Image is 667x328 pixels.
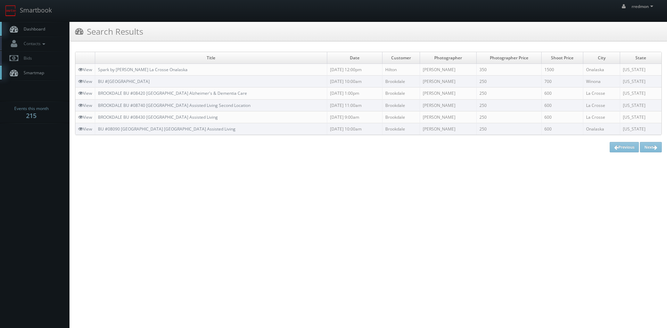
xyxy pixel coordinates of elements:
[75,25,143,37] h3: Search Results
[420,64,477,76] td: [PERSON_NAME]
[327,76,382,87] td: [DATE] 10:00am
[78,126,92,132] a: View
[98,126,236,132] a: BU #08090 [GEOGRAPHIC_DATA] [GEOGRAPHIC_DATA] Assisted Living
[382,99,420,111] td: Brookdale
[20,70,44,76] span: Smartmap
[542,111,583,123] td: 600
[583,99,620,111] td: La Crosse
[476,123,542,135] td: 250
[327,87,382,99] td: [DATE] 1:00pm
[327,99,382,111] td: [DATE] 11:00am
[420,123,477,135] td: [PERSON_NAME]
[382,123,420,135] td: Brookdale
[620,99,662,111] td: [US_STATE]
[26,111,36,120] strong: 215
[583,111,620,123] td: La Crosse
[542,123,583,135] td: 600
[476,99,542,111] td: 250
[20,26,45,32] span: Dashboard
[476,52,542,64] td: Photographer Price
[98,114,218,120] a: BROOKDALE BU #08430 [GEOGRAPHIC_DATA] Assisted Living
[20,55,32,61] span: Bids
[420,52,477,64] td: Photographer
[420,99,477,111] td: [PERSON_NAME]
[476,111,542,123] td: 250
[382,87,420,99] td: Brookdale
[542,99,583,111] td: 600
[583,64,620,76] td: Onalaska
[382,64,420,76] td: Hilton
[542,52,583,64] td: Shoot Price
[327,64,382,76] td: [DATE] 12:00pm
[98,102,250,108] a: BROOKDALE BU #08740 [GEOGRAPHIC_DATA] Assisted Living Second Location
[78,90,92,96] a: View
[327,52,382,64] td: Date
[327,111,382,123] td: [DATE] 9:00am
[542,76,583,87] td: 700
[620,52,662,64] td: State
[620,76,662,87] td: [US_STATE]
[420,87,477,99] td: [PERSON_NAME]
[476,76,542,87] td: 250
[620,111,662,123] td: [US_STATE]
[620,123,662,135] td: [US_STATE]
[78,78,92,84] a: View
[14,105,49,112] span: Events this month
[583,52,620,64] td: City
[78,67,92,73] a: View
[583,87,620,99] td: La Crosse
[98,67,188,73] a: Spark by [PERSON_NAME] La Crosse Onalaska
[476,87,542,99] td: 250
[5,5,16,16] img: smartbook-logo.png
[620,64,662,76] td: [US_STATE]
[95,52,327,64] td: Title
[78,102,92,108] a: View
[327,123,382,135] td: [DATE] 10:00am
[20,41,47,47] span: Contacts
[583,123,620,135] td: Onalaska
[632,3,655,9] span: rredmon
[382,52,420,64] td: Customer
[476,64,542,76] td: 350
[382,76,420,87] td: Brookdale
[382,111,420,123] td: Brookdale
[542,64,583,76] td: 1500
[98,90,247,96] a: BROOKDALE BU #08420 [GEOGRAPHIC_DATA] Alzheimer's & Dementia Care
[78,114,92,120] a: View
[583,76,620,87] td: Winona
[420,76,477,87] td: [PERSON_NAME]
[420,111,477,123] td: [PERSON_NAME]
[542,87,583,99] td: 600
[620,87,662,99] td: [US_STATE]
[98,78,150,84] a: BU #[GEOGRAPHIC_DATA]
